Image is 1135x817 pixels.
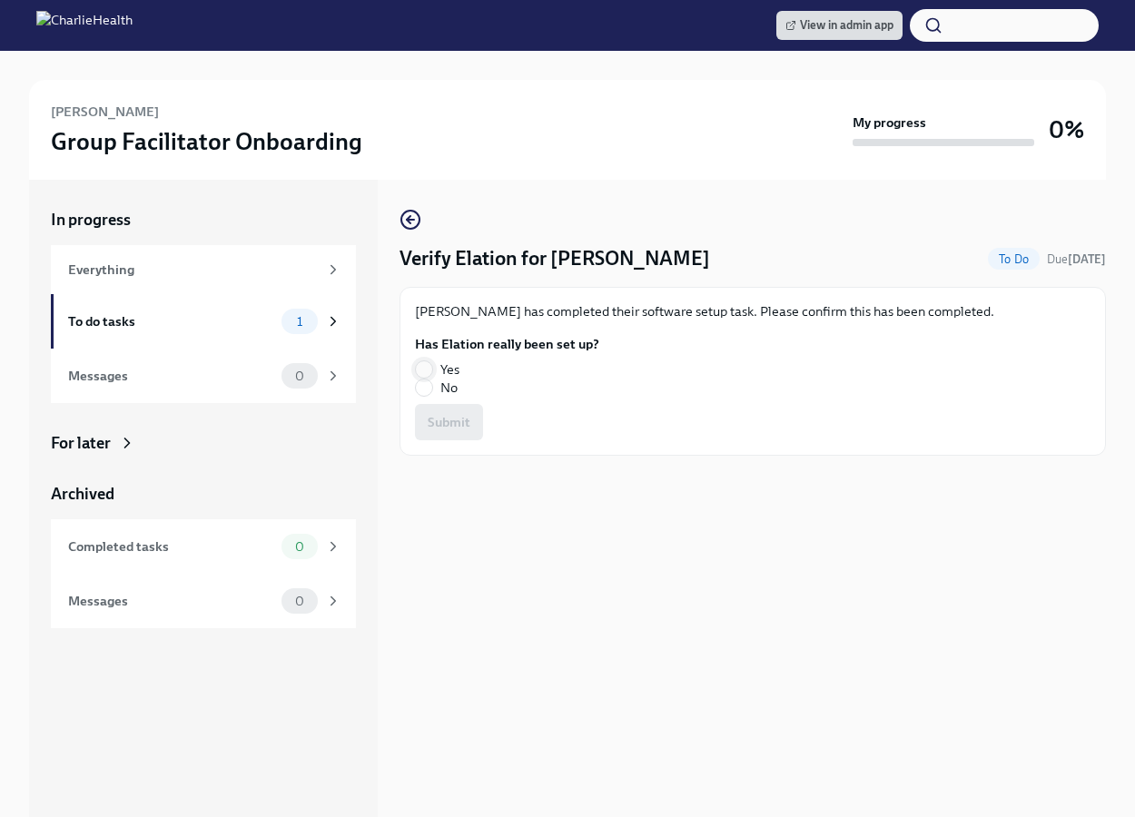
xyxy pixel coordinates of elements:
p: [PERSON_NAME] has completed their software setup task. Please confirm this has been completed. [415,302,1091,320]
span: Due [1047,252,1106,266]
a: In progress [51,209,356,231]
span: To Do [988,252,1040,266]
span: Yes [440,360,459,379]
div: Everything [68,260,318,280]
div: Messages [68,366,274,386]
img: CharlieHealth [36,11,133,40]
a: Archived [51,483,356,505]
a: Everything [51,245,356,294]
label: Has Elation really been set up? [415,335,599,353]
span: 1 [286,315,313,329]
div: Completed tasks [68,536,274,556]
h3: 0% [1049,113,1084,146]
span: 0 [284,369,315,383]
strong: [DATE] [1068,252,1106,266]
a: Completed tasks0 [51,519,356,574]
span: No [440,379,458,397]
div: Messages [68,591,274,611]
span: 0 [284,595,315,608]
h4: Verify Elation for [PERSON_NAME] [400,245,710,272]
a: View in admin app [776,11,903,40]
div: For later [51,432,111,454]
strong: My progress [853,113,926,132]
a: Messages0 [51,349,356,403]
a: Messages0 [51,574,356,628]
h6: [PERSON_NAME] [51,102,159,122]
a: To do tasks1 [51,294,356,349]
h3: Group Facilitator Onboarding [51,125,362,158]
span: September 20th, 2025 09:00 [1047,251,1106,268]
span: 0 [284,540,315,554]
span: View in admin app [785,16,893,34]
a: For later [51,432,356,454]
div: To do tasks [68,311,274,331]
